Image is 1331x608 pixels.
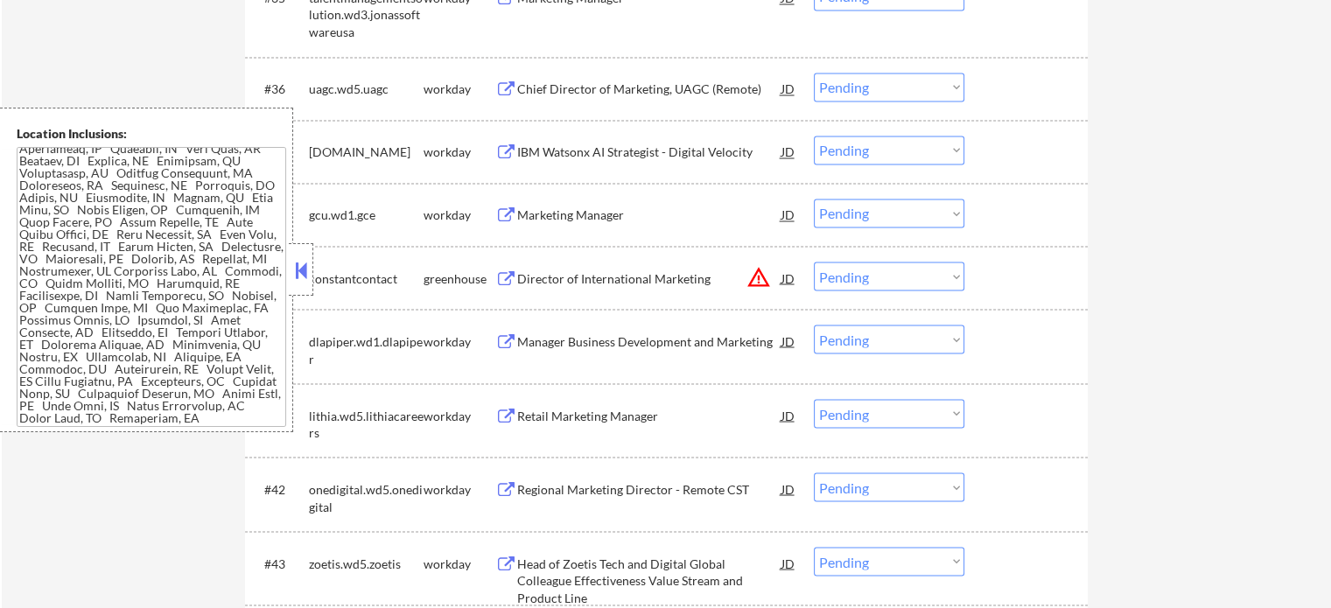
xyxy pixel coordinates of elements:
[780,399,797,430] div: JD
[517,269,781,287] div: Director of International Marketing
[424,332,495,350] div: workday
[309,332,424,367] div: dlapiper.wd1.dlapiper
[424,269,495,287] div: greenhouse
[780,547,797,578] div: JD
[309,80,424,98] div: uagc.wd5.uagc
[424,80,495,98] div: workday
[780,136,797,167] div: JD
[517,206,781,224] div: Marketing Manager
[517,143,781,161] div: IBM Watsonx AI Strategist - Digital Velocity
[424,480,495,498] div: workday
[517,80,781,98] div: Chief Director of Marketing, UAGC (Remote)
[264,555,295,572] div: #43
[780,325,797,356] div: JD
[309,269,424,287] div: constantcontact
[746,264,771,289] button: warning_amber
[517,407,781,424] div: Retail Marketing Manager
[780,472,797,504] div: JD
[424,407,495,424] div: workday
[309,407,424,441] div: lithia.wd5.lithiacareers
[424,143,495,161] div: workday
[309,143,424,161] div: [DOMAIN_NAME]
[780,262,797,293] div: JD
[264,80,295,98] div: #36
[264,480,295,498] div: #42
[17,125,286,143] div: Location Inclusions:
[517,332,781,350] div: Manager Business Development and Marketing
[309,206,424,224] div: gcu.wd1.gce
[517,555,781,606] div: Head of Zoetis Tech and Digital Global Colleague Effectiveness Value Stream and Product Line
[309,480,424,514] div: onedigital.wd5.onedigital
[780,199,797,230] div: JD
[780,73,797,104] div: JD
[424,555,495,572] div: workday
[424,206,495,224] div: workday
[309,555,424,572] div: zoetis.wd5.zoetis
[517,480,781,498] div: Regional Marketing Director - Remote CST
